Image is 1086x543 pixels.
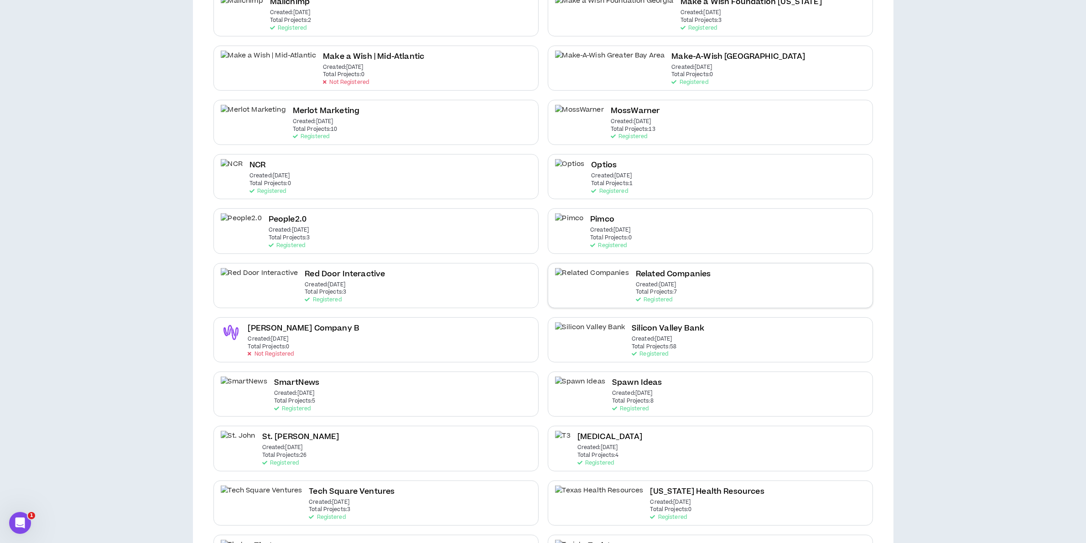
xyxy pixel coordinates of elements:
[636,268,711,280] h2: Related Companies
[611,134,647,140] p: Registered
[305,282,345,288] p: Created: [DATE]
[612,377,662,389] h2: Spawn Ideas
[636,297,672,303] p: Registered
[591,159,617,171] h2: Optios
[577,460,614,466] p: Registered
[221,486,302,506] img: Tech Square Ventures
[248,351,294,357] p: Not Registered
[221,159,243,180] img: NCR
[309,507,350,513] p: Total Projects: 3
[681,10,721,16] p: Created: [DATE]
[612,398,654,404] p: Total Projects: 8
[612,406,649,412] p: Registered
[221,51,317,71] img: Make a Wish | Mid-Atlantic
[293,105,360,117] h2: Merlot Marketing
[591,181,633,187] p: Total Projects: 1
[611,119,651,125] p: Created: [DATE]
[681,17,722,24] p: Total Projects: 3
[221,431,255,451] img: St. John
[262,431,339,443] h2: St. [PERSON_NAME]
[269,213,307,226] h2: People2.0
[305,297,341,303] p: Registered
[221,322,241,343] img: Shannon Company B
[249,181,291,187] p: Total Projects: 0
[309,486,395,498] h2: Tech Square Ventures
[611,105,660,117] h2: MossWarner
[611,126,655,133] p: Total Projects: 13
[577,452,619,459] p: Total Projects: 4
[590,243,627,249] p: Registered
[262,445,303,451] p: Created: [DATE]
[555,213,584,234] img: Pimco
[293,134,329,140] p: Registered
[221,377,267,397] img: SmartNews
[249,159,265,171] h2: NCR
[591,173,632,179] p: Created: [DATE]
[249,188,286,195] p: Registered
[323,72,364,78] p: Total Projects: 0
[555,431,571,451] img: T3
[269,243,305,249] p: Registered
[577,431,642,443] h2: [MEDICAL_DATA]
[248,336,289,342] p: Created: [DATE]
[28,512,35,519] span: 1
[671,72,713,78] p: Total Projects: 0
[555,105,604,125] img: MossWarner
[9,512,31,534] iframe: Intercom live chat
[248,322,359,335] h2: [PERSON_NAME] Company B
[555,322,625,343] img: Silicon Valley Bank
[305,268,385,280] h2: Red Door Interactive
[632,336,672,342] p: Created: [DATE]
[270,17,312,24] p: Total Projects: 2
[323,79,369,86] p: Not Registered
[590,235,632,241] p: Total Projects: 0
[590,227,631,233] p: Created: [DATE]
[650,486,764,498] h2: [US_STATE] Health Resources
[632,344,676,350] p: Total Projects: 58
[323,51,424,63] h2: Make a Wish | Mid-Atlantic
[577,445,618,451] p: Created: [DATE]
[650,507,692,513] p: Total Projects: 0
[274,377,319,389] h2: SmartNews
[555,377,606,397] img: Spawn Ideas
[270,25,307,31] p: Registered
[269,235,310,241] p: Total Projects: 3
[632,322,704,335] h2: Silicon Valley Bank
[636,282,676,288] p: Created: [DATE]
[309,514,345,521] p: Registered
[262,452,307,459] p: Total Projects: 26
[262,460,299,466] p: Registered
[650,499,691,506] p: Created: [DATE]
[270,10,311,16] p: Created: [DATE]
[274,398,316,404] p: Total Projects: 5
[249,173,290,179] p: Created: [DATE]
[305,289,346,295] p: Total Projects: 3
[632,351,668,357] p: Registered
[274,390,315,397] p: Created: [DATE]
[293,119,333,125] p: Created: [DATE]
[269,227,309,233] p: Created: [DATE]
[323,64,364,71] p: Created: [DATE]
[590,213,614,226] h2: Pimco
[636,289,677,295] p: Total Projects: 7
[650,514,687,521] p: Registered
[555,51,665,71] img: Make-A-Wish Greater Bay Area
[555,159,585,180] img: Optios
[274,406,311,412] p: Registered
[555,486,644,506] img: Texas Health Resources
[671,64,712,71] p: Created: [DATE]
[555,268,629,289] img: Related Companies
[671,79,708,86] p: Registered
[221,213,262,234] img: People2.0
[221,268,298,289] img: Red Door Interactive
[612,390,653,397] p: Created: [DATE]
[293,126,338,133] p: Total Projects: 10
[681,25,717,31] p: Registered
[248,344,290,350] p: Total Projects: 0
[221,105,286,125] img: Merlot Marketing
[309,499,349,506] p: Created: [DATE]
[671,51,805,63] h2: Make-A-Wish [GEOGRAPHIC_DATA]
[591,188,628,195] p: Registered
